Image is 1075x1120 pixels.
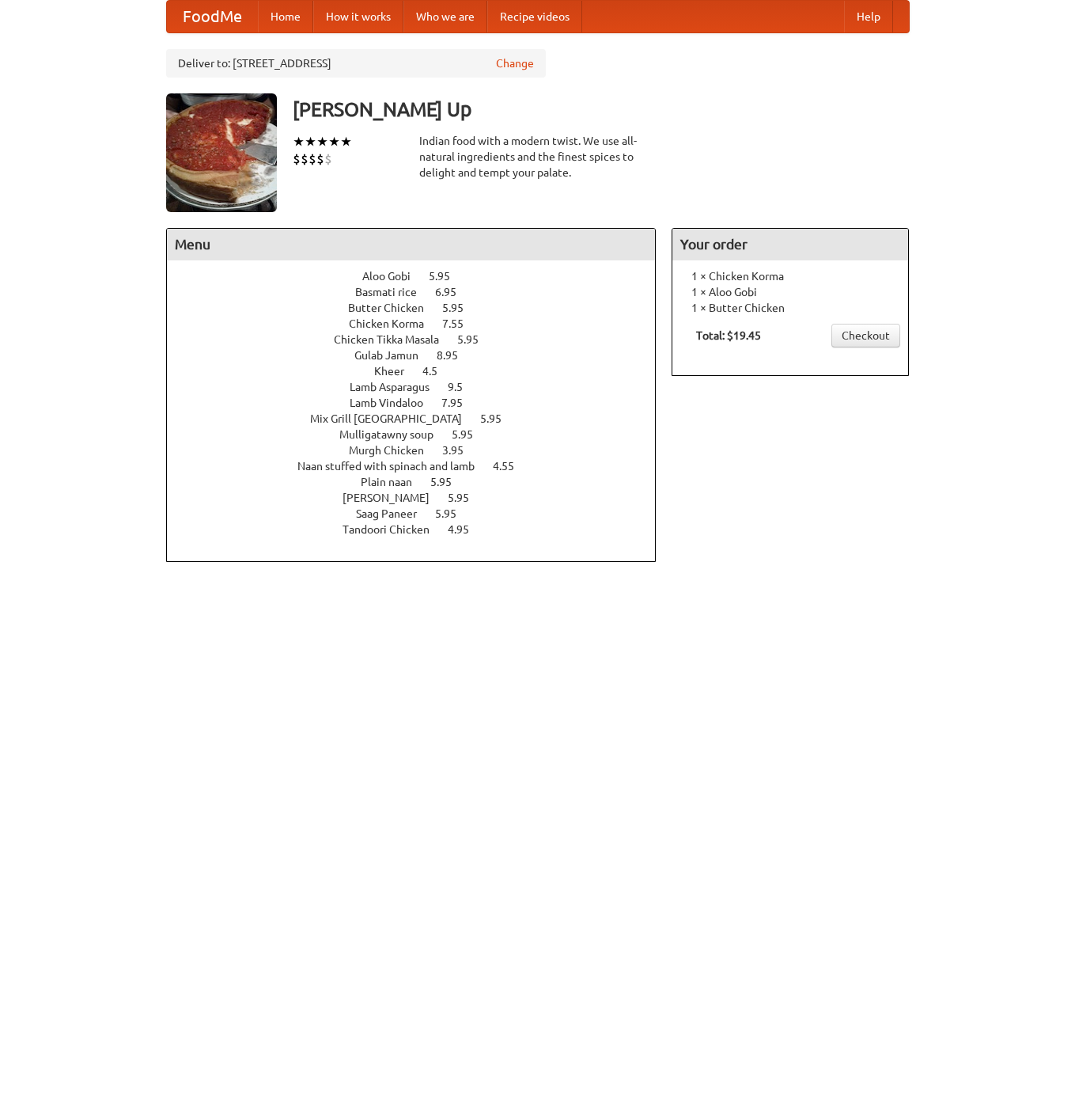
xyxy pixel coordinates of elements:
[831,324,900,347] a: Checkout
[496,55,534,71] a: Change
[435,286,472,298] span: 6.95
[350,381,445,393] span: Lamb Asparagus
[696,329,761,342] b: Total: $19.45
[350,381,492,393] a: Lamb Asparagus 9.5
[349,444,493,457] a: Murgh Chicken 3.95
[324,150,332,168] li: $
[293,150,301,168] li: $
[339,428,502,441] a: Mulligatawny soup 5.95
[328,133,340,150] li: ★
[297,460,543,473] a: Naan stuffed with spinach and lamb 4.55
[442,317,479,330] span: 7.55
[297,460,490,473] span: Naan stuffed with spinach and lamb
[348,302,440,314] span: Butter Chicken
[316,150,324,168] li: $
[350,397,492,409] a: Lamb Vindaloo 7.95
[493,460,530,473] span: 4.55
[448,523,485,536] span: 4.95
[313,1,403,32] a: How it works
[374,365,467,378] a: Kheer 4.5
[343,523,445,536] span: Tandoori Chicken
[680,268,900,284] li: 1 × Chicken Korma
[354,349,487,362] a: Gulab Jamun 8.95
[350,397,439,409] span: Lamb Vindaloo
[430,476,467,488] span: 5.95
[487,1,582,32] a: Recipe videos
[293,93,910,125] h3: [PERSON_NAME] Up
[437,349,474,362] span: 8.95
[293,133,305,150] li: ★
[334,333,508,346] a: Chicken Tikka Masala 5.95
[429,270,466,283] span: 5.95
[348,302,493,314] a: Butter Chicken 5.95
[362,270,426,283] span: Aloo Gobi
[310,412,531,425] a: Mix Grill [GEOGRAPHIC_DATA] 5.95
[356,507,433,520] span: Saag Paneer
[343,492,498,504] a: [PERSON_NAME] 5.95
[166,93,277,212] img: angular.jpg
[361,476,428,488] span: Plain naan
[374,365,420,378] span: Kheer
[361,476,481,488] a: Plain naan 5.95
[448,492,485,504] span: 5.95
[355,286,486,298] a: Basmati rice 6.95
[310,412,478,425] span: Mix Grill [GEOGRAPHIC_DATA]
[403,1,487,32] a: Who we are
[301,150,308,168] li: $
[339,428,449,441] span: Mulligatawny soup
[419,133,657,180] div: Indian food with a modern twist. We use all-natural ingredients and the finest spices to delight ...
[354,349,434,362] span: Gulab Jamun
[480,412,517,425] span: 5.95
[441,397,479,409] span: 7.95
[422,365,453,378] span: 4.5
[452,428,489,441] span: 5.95
[316,133,328,150] li: ★
[355,286,433,298] span: Basmati rice
[343,523,498,536] a: Tandoori Chicken 4.95
[340,133,352,150] li: ★
[343,492,445,504] span: [PERSON_NAME]
[844,1,893,32] a: Help
[680,300,900,316] li: 1 × Butter Chicken
[442,444,479,457] span: 3.95
[167,1,258,32] a: FoodMe
[334,333,455,346] span: Chicken Tikka Masala
[435,507,472,520] span: 5.95
[308,150,316,168] li: $
[349,444,440,457] span: Murgh Chicken
[167,229,656,260] h4: Menu
[258,1,313,32] a: Home
[166,49,546,78] div: Deliver to: [STREET_ADDRESS]
[362,270,479,283] a: Aloo Gobi 5.95
[448,381,479,393] span: 9.5
[349,317,440,330] span: Chicken Korma
[457,333,494,346] span: 5.95
[356,507,486,520] a: Saag Paneer 5.95
[349,317,493,330] a: Chicken Korma 7.55
[305,133,316,150] li: ★
[672,229,908,260] h4: Your order
[442,302,479,314] span: 5.95
[680,284,900,300] li: 1 × Aloo Gobi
